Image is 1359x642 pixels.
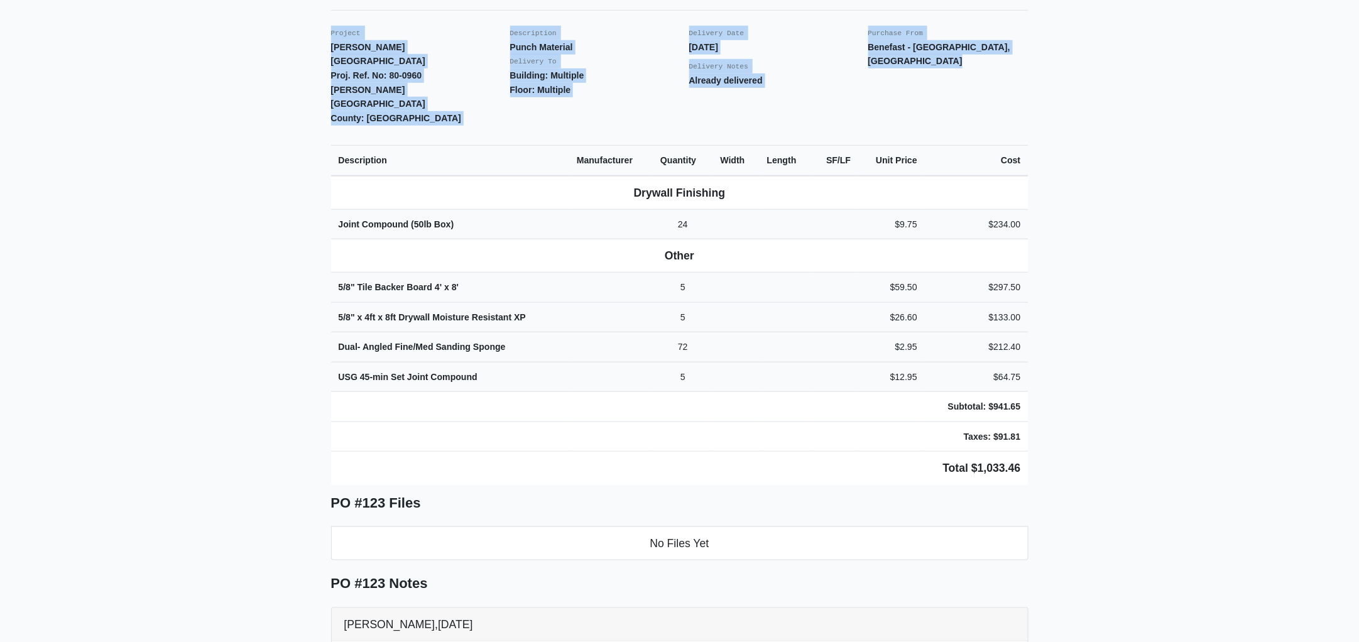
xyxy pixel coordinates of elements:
td: $133.00 [925,302,1029,332]
strong: Joint Compound (50lb Box) [339,219,454,229]
td: $297.50 [925,273,1029,303]
strong: 5/8" Tile Backer Board 4' x 8' [339,282,459,292]
th: Quantity [653,146,712,176]
td: 5 [653,362,712,392]
td: $2.95 [858,332,925,362]
strong: Building: Multiple [510,70,584,80]
th: Width [713,146,760,176]
strong: 5/8" x 4ft x 8ft Drywall Moisture Resistant XP [339,312,527,322]
th: Description [331,146,569,176]
b: Drywall Finishing [634,187,726,199]
strong: USG 45-min Set Joint Compound [339,372,478,382]
td: $26.60 [858,302,925,332]
td: $59.50 [858,273,925,303]
strong: [GEOGRAPHIC_DATA] [331,99,425,109]
p: Benefast - [GEOGRAPHIC_DATA], [GEOGRAPHIC_DATA] [868,40,1029,68]
strong: Punch Material [510,42,573,52]
td: 72 [653,332,712,362]
th: Length [760,146,812,176]
strong: Already delivered [689,75,763,85]
td: $12.95 [858,362,925,392]
strong: [PERSON_NAME] [GEOGRAPHIC_DATA] [331,42,425,67]
li: No Files Yet [331,526,1029,560]
td: $64.75 [925,362,1029,392]
td: $9.75 [858,209,925,239]
td: 24 [653,209,712,239]
small: Description [510,30,557,37]
small: Delivery To [510,58,557,65]
strong: Floor: Multiple [510,85,571,95]
td: $212.40 [925,332,1029,362]
td: 5 [653,273,712,303]
th: Unit Price [858,146,925,176]
small: Delivery Notes [689,63,749,70]
small: Project [331,30,361,37]
small: Purchase From [868,30,924,37]
th: Manufacturer [569,146,653,176]
th: SF/LF [812,146,858,176]
strong: [DATE] [689,42,719,52]
strong: [PERSON_NAME] [331,85,405,95]
h5: PO #123 Files [331,495,1029,511]
h5: PO #123 Notes [331,575,1029,592]
td: Subtotal: $941.65 [925,392,1029,422]
strong: Proj. Ref. No: 80-0960 [331,70,422,80]
strong: Dual- Angled Fine/Med Sanding Sponge [339,342,506,352]
td: 5 [653,302,712,332]
b: Other [665,249,694,262]
strong: County: [GEOGRAPHIC_DATA] [331,113,462,123]
small: Delivery Date [689,30,745,37]
td: $234.00 [925,209,1029,239]
th: Cost [925,146,1029,176]
div: [PERSON_NAME], [332,608,1028,641]
span: [DATE] [438,618,472,631]
td: Taxes: $91.81 [925,422,1029,452]
td: Total $1,033.46 [331,452,1029,485]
